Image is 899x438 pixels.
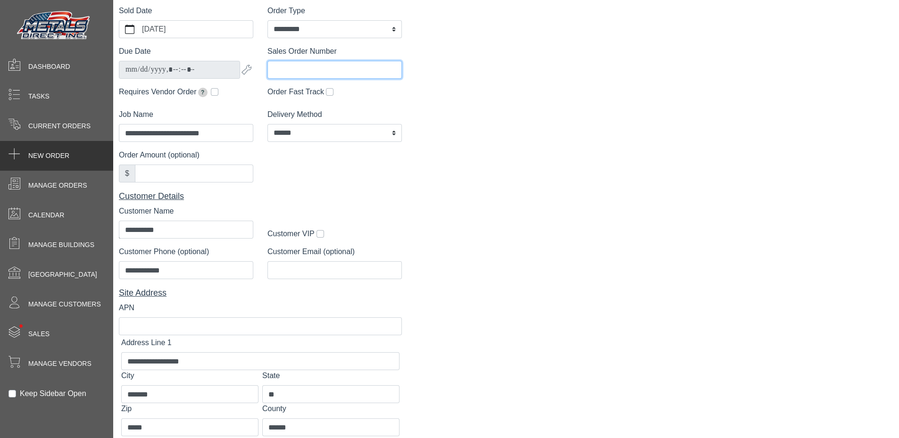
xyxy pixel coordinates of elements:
label: Customer Phone (optional) [119,246,209,257]
span: Manage Customers [28,299,101,309]
button: calendar [119,21,140,38]
span: Manage Orders [28,181,87,190]
label: Zip [121,403,132,414]
label: Address Line 1 [121,337,172,348]
label: Job Name [119,109,153,120]
label: Customer Email (optional) [267,246,355,257]
span: Manage Vendors [28,359,92,369]
div: Customer Details [119,190,402,203]
span: Extends due date by 2 weeks for pickup orders [198,88,208,97]
label: APN [119,302,134,314]
div: $ [119,165,135,182]
span: Current Orders [28,121,91,131]
span: Dashboard [28,62,70,72]
label: Due Date [119,46,151,57]
label: City [121,370,134,381]
img: Metals Direct Inc Logo [14,8,94,43]
span: [GEOGRAPHIC_DATA] [28,270,97,280]
label: Sales Order Number [267,46,337,57]
label: Sold Date [119,5,152,17]
span: Tasks [28,91,50,101]
svg: calendar [125,25,134,34]
label: [DATE] [140,21,253,38]
span: • [9,311,33,341]
label: Order Amount (optional) [119,149,200,161]
span: Manage Buildings [28,240,94,250]
label: Keep Sidebar Open [20,388,86,399]
label: County [262,403,286,414]
label: Order Fast Track [267,86,324,98]
label: Customer VIP [267,228,315,240]
label: State [262,370,280,381]
label: Delivery Method [267,109,322,120]
span: New Order [28,151,69,161]
label: Requires Vendor Order [119,86,209,98]
label: Customer Name [119,206,174,217]
label: Order Type [267,5,305,17]
span: Calendar [28,210,64,220]
span: Sales [28,329,50,339]
div: Site Address [119,287,402,299]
